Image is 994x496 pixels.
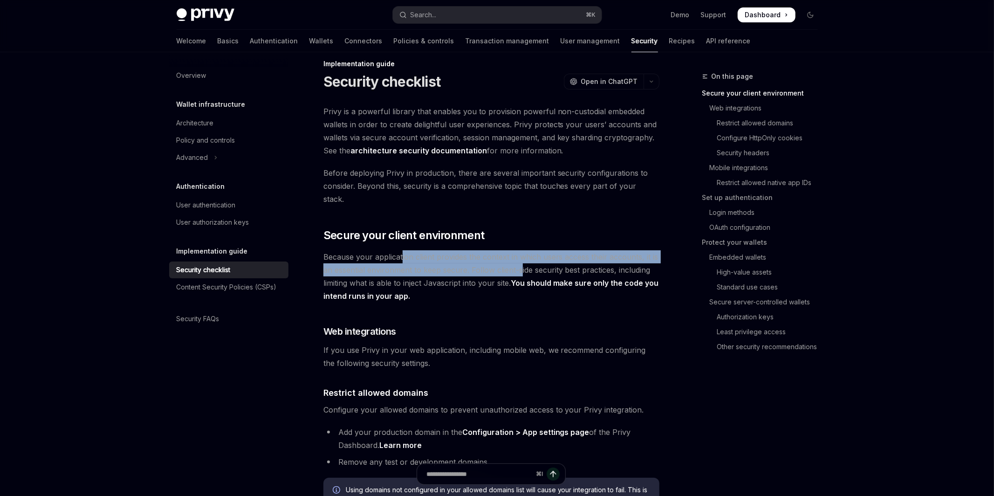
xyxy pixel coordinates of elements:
a: Secure server-controlled wallets [702,295,825,310]
li: Add your production domain in the of the Privy Dashboard. [323,426,659,452]
a: Transaction management [466,30,549,52]
div: Policy and controls [177,135,235,146]
div: Content Security Policies (CSPs) [177,282,277,293]
a: Restrict allowed native app IDs [702,175,825,190]
a: architecture security documentation [350,146,487,156]
span: Configure your allowed domains to prevent unauthorized access to your Privy integration. [323,403,659,416]
a: Policies & controls [394,30,454,52]
button: Toggle dark mode [803,7,818,22]
a: User authentication [169,197,288,214]
a: Connectors [345,30,383,52]
span: Open in ChatGPT [581,77,638,86]
a: Policy and controls [169,132,288,149]
div: User authorization keys [177,217,249,228]
a: Recipes [669,30,695,52]
a: Protect your wallets [702,235,825,250]
a: Overview [169,67,288,84]
div: Search... [411,9,437,21]
a: Learn more [379,441,422,450]
a: Web integrations [702,101,825,116]
img: dark logo [177,8,234,21]
div: Security checklist [177,264,231,276]
div: Overview [177,70,206,81]
div: Advanced [177,152,208,163]
div: Security FAQs [177,313,219,324]
div: Architecture [177,117,214,129]
a: Security checklist [169,262,288,278]
a: High-value assets [702,265,825,280]
a: Configuration > App settings page [462,427,590,437]
a: Authentication [250,30,298,52]
h5: Implementation guide [177,246,248,257]
div: User authentication [177,200,236,211]
span: Dashboard [745,10,781,20]
a: Basics [218,30,239,52]
button: Toggle Advanced section [169,149,288,166]
a: Embedded wallets [702,250,825,265]
a: Least privilege access [702,324,825,339]
a: Mobile integrations [702,160,825,175]
a: Set up authentication [702,190,825,205]
h5: Wallet infrastructure [177,99,246,110]
span: Restrict allowed domains [323,386,428,399]
a: User management [561,30,620,52]
a: Authorization keys [702,310,825,324]
span: ⌘ K [586,11,596,19]
a: API reference [706,30,751,52]
a: Other security recommendations [702,339,825,354]
button: Open search [393,7,602,23]
li: Remove any test or development domains [323,455,659,468]
span: Before deploying Privy in production, there are several important security configurations to cons... [323,166,659,206]
a: Login methods [702,205,825,220]
a: Content Security Policies (CSPs) [169,279,288,296]
a: OAuth configuration [702,220,825,235]
h5: Authentication [177,181,225,192]
span: Web integrations [323,325,396,338]
a: Demo [671,10,690,20]
span: On this page [712,71,754,82]
a: Support [701,10,727,20]
span: Because your application client provides the context in which users access their accounts, it is ... [323,250,659,303]
span: Secure your client environment [323,228,485,243]
a: User authorization keys [169,214,288,231]
a: Architecture [169,115,288,131]
a: Security headers [702,145,825,160]
a: Security FAQs [169,310,288,327]
a: Wallets [309,30,334,52]
a: Security [631,30,658,52]
a: Restrict allowed domains [702,116,825,131]
a: Welcome [177,30,206,52]
h1: Security checklist [323,73,441,90]
button: Open in ChatGPT [564,74,644,90]
input: Ask a question... [426,464,532,484]
a: Standard use cases [702,280,825,295]
a: Configure HttpOnly cookies [702,131,825,145]
span: If you use Privy in your web application, including mobile web, we recommend configuring the foll... [323,344,659,370]
a: Dashboard [738,7,795,22]
div: Implementation guide [323,59,659,69]
span: Privy is a powerful library that enables you to provision powerful non-custodial embedded wallets... [323,105,659,157]
a: Secure your client environment [702,86,825,101]
button: Send message [547,468,560,481]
